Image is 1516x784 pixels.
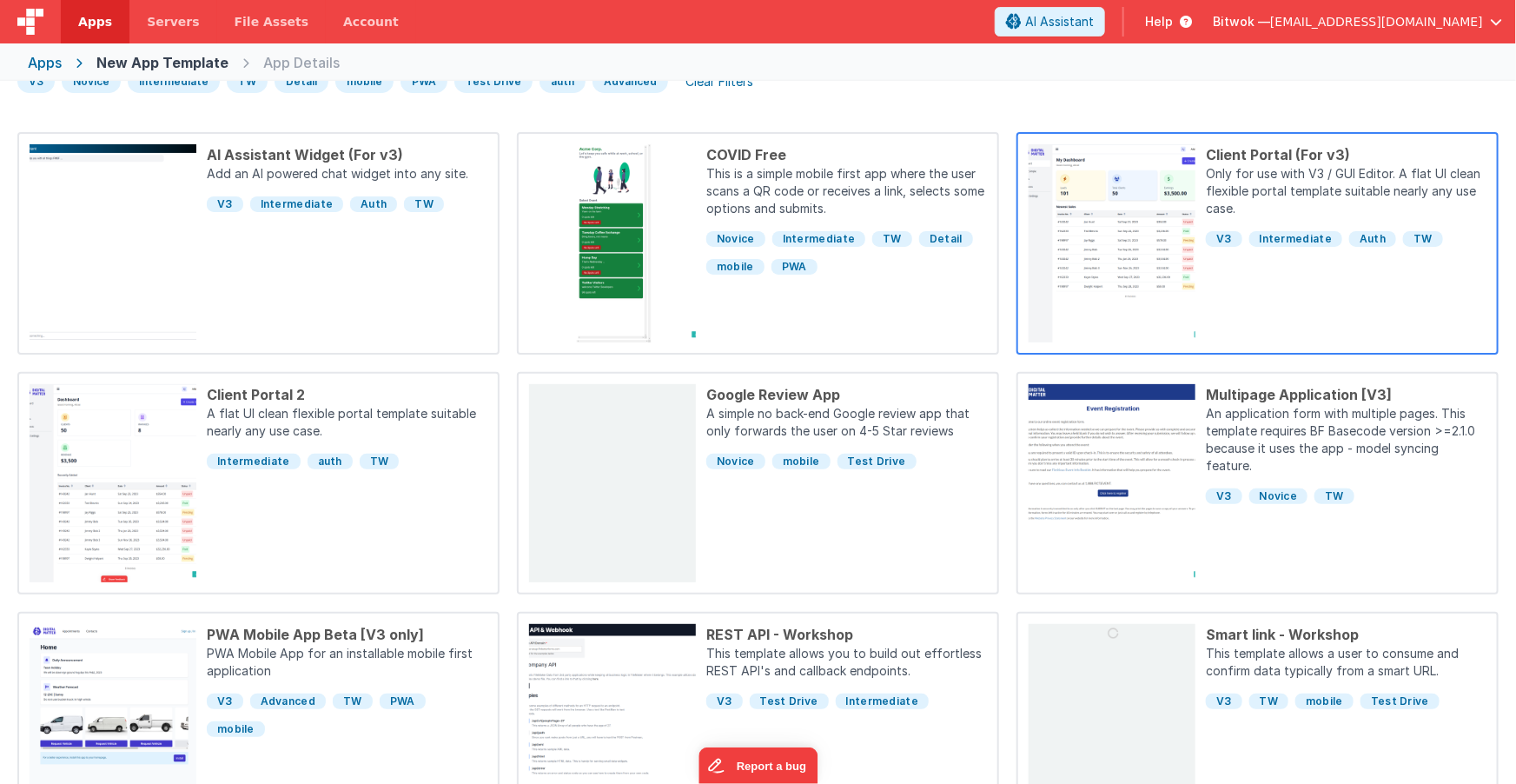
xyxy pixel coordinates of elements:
span: TW [872,231,912,247]
span: TW [333,694,373,709]
span: Novice [1249,488,1308,504]
span: Help [1145,13,1173,30]
span: mobile [207,721,265,737]
button: Bitwok — [EMAIL_ADDRESS][DOMAIN_NAME] [1213,13,1502,30]
div: V3 [17,70,55,93]
p: Only for use with V3 / GUI Editor. A flat UI clean flexible portal template suitable nearly any u... [1206,165,1486,221]
span: V3 [207,694,243,709]
div: Google Review App [706,384,987,405]
span: Test Drive [837,454,917,469]
p: A flat UI clean flexible portal template suitable nearly any use case. [207,405,487,443]
div: PWA [401,70,447,93]
div: auth [540,70,586,93]
span: V3 [1206,694,1242,709]
span: Advanced [250,694,326,709]
span: Intermediate [836,694,930,709]
p: Add an AI powered chat widget into any site. [207,165,487,186]
div: Intermediate [128,70,220,93]
span: TW [1314,488,1354,504]
span: V3 [207,196,243,212]
div: App Details [263,52,340,73]
div: Apps [28,52,62,73]
button: AI Assistant [995,7,1105,37]
iframe: Marker.io feedback button [698,747,818,784]
div: Advanced [592,70,668,93]
span: [EMAIL_ADDRESS][DOMAIN_NAME] [1270,13,1483,30]
div: New App Template [96,52,228,73]
p: PWA Mobile App for an installable mobile first application [207,645,487,683]
div: Detail [275,70,328,93]
span: Intermediate [772,231,866,247]
p: This template allows you to build out effortless REST API's and callback endpoints. [706,645,987,683]
span: V3 [1206,488,1242,504]
div: PWA Mobile App Beta [V3 only] [207,624,487,645]
span: Apps [78,13,112,30]
div: mobile [335,70,394,93]
span: mobile [1295,694,1354,709]
span: Test Drive [1360,694,1440,709]
div: Client Portal (For v3) [1206,144,1486,165]
span: V3 [1206,231,1242,247]
div: Novice [62,70,121,93]
span: auth [308,454,353,469]
span: TW [360,454,400,469]
span: mobile [772,454,831,469]
span: Test Drive [750,694,829,709]
div: Multipage Application [V3] [1206,384,1486,405]
span: Detail [919,231,973,247]
div: Test Drive [454,70,533,93]
div: AI Assistant Widget (For v3) [207,144,487,165]
span: TW [1249,694,1289,709]
p: This is a simple mobile first app where the user scans a QR code or receives a link, selects some... [706,165,987,221]
div: Smart link - Workshop [1206,624,1486,645]
span: Novice [706,454,765,469]
span: Auth [350,196,397,212]
span: PWA [380,694,426,709]
p: An application form with multiple pages. This template requires BF Basecode version >=2.1.0 becau... [1206,405,1486,478]
span: mobile [706,259,765,275]
div: COVID Free [706,144,987,165]
span: Intermediate [207,454,301,469]
span: Intermediate [1249,231,1343,247]
span: V3 [706,694,743,709]
span: TW [1403,231,1443,247]
p: A simple no back-end Google review app that only forwards the user on 4-5 Star reviews [706,405,987,443]
span: Bitwok — [1213,13,1270,30]
span: Intermediate [250,196,344,212]
span: Novice [706,231,765,247]
div: REST API - Workshop [706,624,987,645]
div: Clear Filters [675,70,764,94]
span: AI Assistant [1025,13,1094,30]
span: File Assets [235,13,309,30]
span: Auth [1349,231,1396,247]
p: This template allows a user to consume and confirm data typically from a smart URL. [1206,645,1486,683]
span: TW [404,196,444,212]
div: TW [227,70,268,93]
span: PWA [771,259,818,275]
div: Client Portal 2 [207,384,487,405]
span: Servers [147,13,199,30]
